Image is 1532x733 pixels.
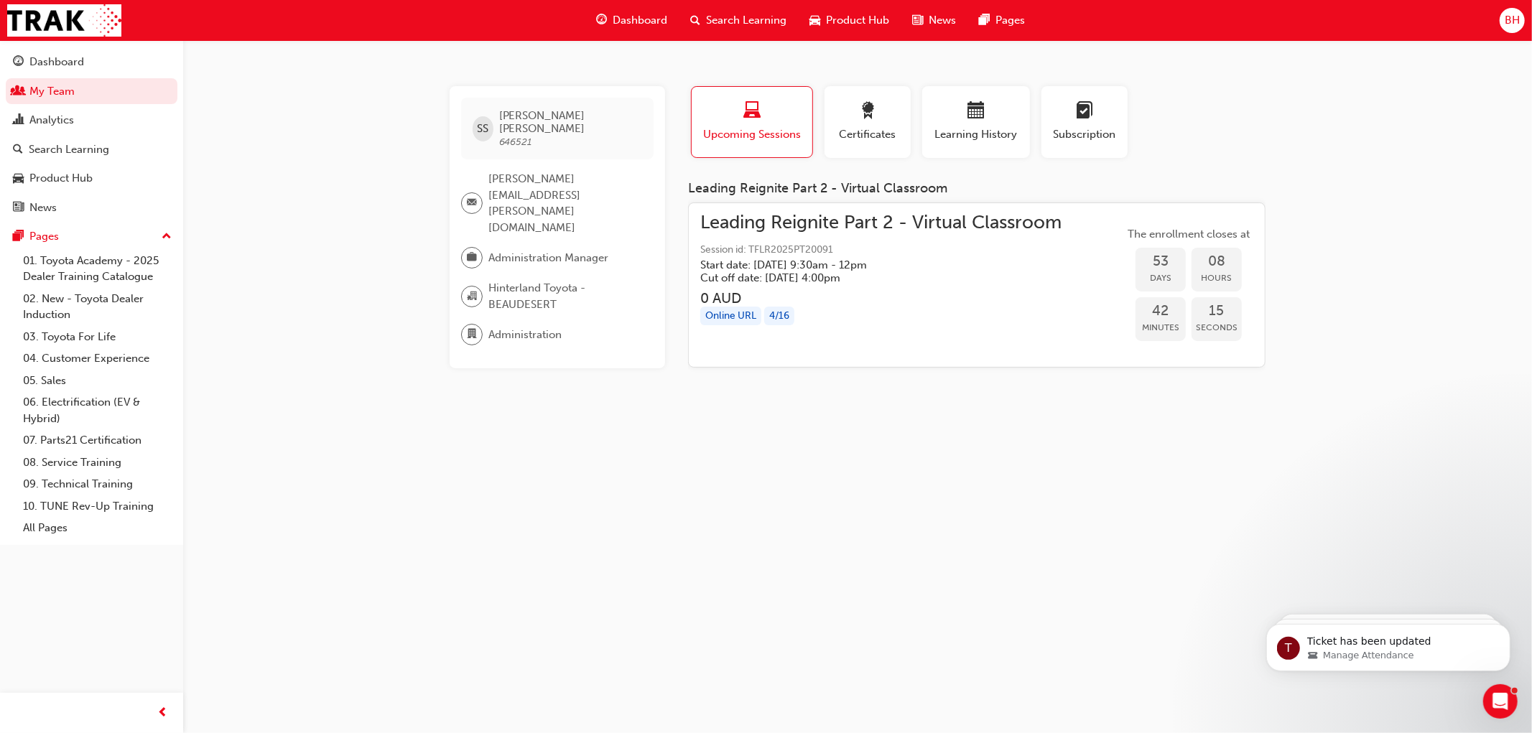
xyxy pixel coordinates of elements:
span: Dashboard [613,12,667,29]
button: Upcoming Sessions [691,86,813,158]
a: car-iconProduct Hub [798,6,901,35]
div: Search Learning [29,141,109,158]
span: learningplan-icon [1076,102,1093,121]
a: 07. Parts21 Certification [17,429,177,452]
a: News [6,195,177,221]
button: Pages [6,223,177,250]
span: Minutes [1136,319,1186,336]
a: Analytics [6,107,177,134]
span: Days [1136,270,1186,286]
a: 06. Electrification (EV & Hybrid) [17,391,177,429]
span: guage-icon [596,11,607,29]
span: up-icon [162,228,172,246]
div: Analytics [29,112,74,129]
span: The enrollment closes at [1124,226,1253,243]
span: car-icon [809,11,820,29]
span: laptop-icon [743,102,761,121]
button: Subscription [1041,86,1128,158]
div: News [29,200,57,216]
span: Session id: TFLR2025PT20091 [700,242,1062,258]
span: Leading Reignite Part 2 - Virtual Classroom [700,215,1062,231]
span: search-icon [13,144,23,157]
span: search-icon [690,11,700,29]
a: 05. Sales [17,370,177,392]
span: Certificates [835,126,900,143]
span: email-icon [467,194,477,213]
span: organisation-icon [467,287,477,306]
a: 04. Customer Experience [17,347,177,370]
a: All Pages [17,517,177,539]
span: award-icon [859,102,876,121]
button: DashboardMy TeamAnalyticsSearch LearningProduct HubNews [6,46,177,223]
a: Product Hub [6,165,177,192]
span: Upcoming Sessions [702,126,802,143]
a: Search Learning [6,136,177,163]
button: BH [1500,8,1525,33]
a: news-iconNews [901,6,967,35]
span: Seconds [1192,319,1242,336]
span: 646521 [499,136,532,148]
span: Pages [995,12,1025,29]
div: Leading Reignite Part 2 - Virtual Classroom [688,181,1266,197]
a: 09. Technical Training [17,473,177,495]
span: news-icon [13,202,24,215]
span: car-icon [13,172,24,185]
span: [PERSON_NAME][EMAIL_ADDRESS][PERSON_NAME][DOMAIN_NAME] [488,171,642,235]
span: Administration Manager [488,250,608,266]
span: News [929,12,956,29]
span: pages-icon [979,11,990,29]
a: search-iconSearch Learning [679,6,798,35]
div: Online URL [700,307,761,326]
span: [PERSON_NAME] [PERSON_NAME] [499,109,642,135]
div: Product Hub [29,170,93,187]
h5: Cut off date: [DATE] 4:00pm [700,271,1039,284]
span: 08 [1192,253,1242,270]
span: news-icon [912,11,923,29]
span: Subscription [1052,126,1117,143]
h3: 0 AUD [700,290,1062,307]
span: Hours [1192,270,1242,286]
span: chart-icon [13,114,24,127]
span: Product Hub [826,12,889,29]
button: Learning History [922,86,1030,158]
button: Certificates [825,86,911,158]
span: Administration [488,327,562,343]
a: guage-iconDashboard [585,6,679,35]
a: 01. Toyota Academy - 2025 Dealer Training Catalogue [17,250,177,288]
span: 53 [1136,253,1186,270]
span: Learning History [933,126,1019,143]
div: Dashboard [29,54,84,70]
span: SS [477,121,488,137]
span: briefcase-icon [467,248,477,267]
span: Hinterland Toyota - BEAUDESERT [488,280,642,312]
span: 15 [1192,303,1242,319]
span: BH [1505,12,1520,29]
span: prev-icon [158,704,169,722]
span: department-icon [467,325,477,344]
span: 42 [1136,303,1186,319]
span: pages-icon [13,230,24,243]
div: Pages [29,228,59,245]
a: Dashboard [6,49,177,75]
a: pages-iconPages [967,6,1036,35]
div: 4 / 16 [764,307,794,326]
a: 10. TUNE Rev-Up Training [17,495,177,518]
img: Trak [7,4,121,37]
iframe: Intercom notifications message [1245,594,1532,694]
span: Search Learning [706,12,786,29]
a: Leading Reignite Part 2 - Virtual ClassroomSession id: TFLR2025PT20091Start date: [DATE] 9:30am -... [700,215,1253,356]
a: 02. New - Toyota Dealer Induction [17,288,177,326]
a: 08. Service Training [17,452,177,474]
span: people-icon [13,85,24,98]
span: calendar-icon [967,102,985,121]
h5: Start date: [DATE] 9:30am - 12pm [700,258,1039,271]
a: 03. Toyota For Life [17,326,177,348]
iframe: Intercom live chat [1483,684,1518,719]
span: guage-icon [13,56,24,69]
